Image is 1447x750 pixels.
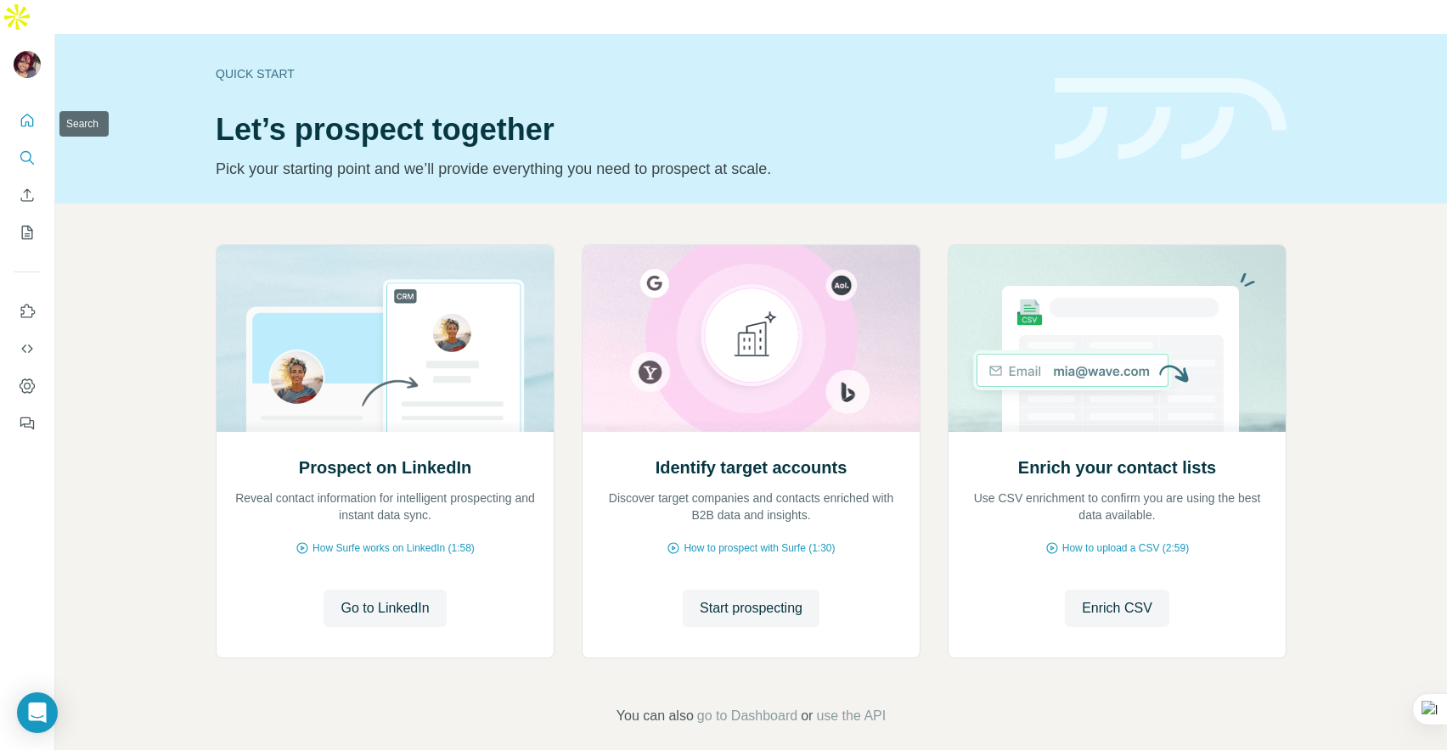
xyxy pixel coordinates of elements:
img: Enrich your contact lists [948,245,1287,432]
button: Search [14,143,41,173]
p: Reveal contact information for intelligent prospecting and instant data sync. [234,490,537,523]
p: Discover target companies and contacts enriched with B2B data and insights. [600,490,903,523]
h2: Enrich your contact lists [1018,456,1216,479]
button: Quick start [14,105,41,136]
button: Enrich CSV [14,180,41,210]
img: Prospect on LinkedIn [216,245,555,432]
div: Quick start [216,65,1034,82]
span: Start prospecting [700,598,802,618]
span: You can also [617,706,694,726]
span: How to upload a CSV (2:59) [1062,540,1189,556]
button: Enrich CSV [1065,590,1169,627]
p: Use CSV enrichment to confirm you are using the best data available. [966,490,1269,523]
button: Feedback [14,408,41,439]
button: Dashboard [14,371,41,401]
span: Enrich CSV [1082,598,1152,618]
div: Open Intercom Messenger [17,692,58,733]
span: Go to LinkedIn [341,598,429,618]
button: Start prospecting [683,590,819,627]
img: Avatar [14,51,41,78]
button: Use Surfe on LinkedIn [14,296,41,327]
button: go to Dashboard [697,706,797,726]
span: How to prospect with Surfe (1:30) [684,540,835,556]
img: Identify target accounts [582,245,921,432]
button: My lists [14,217,41,248]
img: banner [1055,78,1287,160]
h2: Identify target accounts [656,456,847,479]
button: Go to LinkedIn [324,590,446,627]
span: or [801,706,813,726]
button: Use Surfe API [14,333,41,364]
span: How Surfe works on LinkedIn (1:58) [312,540,475,556]
p: Pick your starting point and we’ll provide everything you need to prospect at scale. [216,157,1034,181]
button: use the API [816,706,886,726]
h2: Prospect on LinkedIn [299,456,471,479]
h1: Let’s prospect together [216,113,1034,147]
